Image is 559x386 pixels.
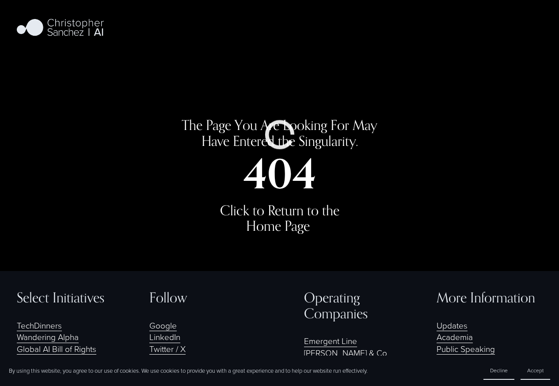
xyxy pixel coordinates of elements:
[17,290,122,306] h4: Select Initiatives
[490,367,508,374] span: Decline
[437,320,468,332] a: Updates
[149,343,186,355] a: Twitter / X
[304,290,410,321] h4: Operating Companies
[17,17,104,39] img: Christopher Sanchez | AI
[304,335,357,347] a: Emergent Line
[17,343,96,355] a: Global AI Bill of Rights
[527,367,544,374] span: Accept
[317,23,369,34] span: Fast Company
[437,343,495,355] a: Public Speaking
[220,202,339,234] a: Click to Return to the Home Page
[317,22,369,35] a: folder dropdown
[425,22,478,35] a: The AI Frontier
[243,148,316,199] strong: 404
[272,22,306,35] a: folder dropdown
[9,367,368,375] p: By using this website, you agree to our use of cookies. We use cookies to provide you with a grea...
[380,23,414,34] span: Research
[182,117,381,149] span: The Page You Are Looking For May Have Entered the Singularity.
[149,355,206,367] a: Google Scholar
[490,20,542,37] a: Contact Me
[380,22,414,35] a: folder dropdown
[272,23,306,34] span: Big Ideas
[149,290,255,306] h4: Follow
[231,22,260,35] a: Podcast
[304,347,387,359] a: [PERSON_NAME] & Co
[149,331,180,343] a: LinkedIn
[437,331,473,343] a: Academia
[149,320,177,332] a: Google
[17,331,79,343] a: Wandering Alpha
[521,362,550,380] button: Accept
[198,22,220,35] a: Home
[17,320,62,332] a: TechDinners
[483,362,514,380] button: Decline
[437,290,542,306] h4: More Information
